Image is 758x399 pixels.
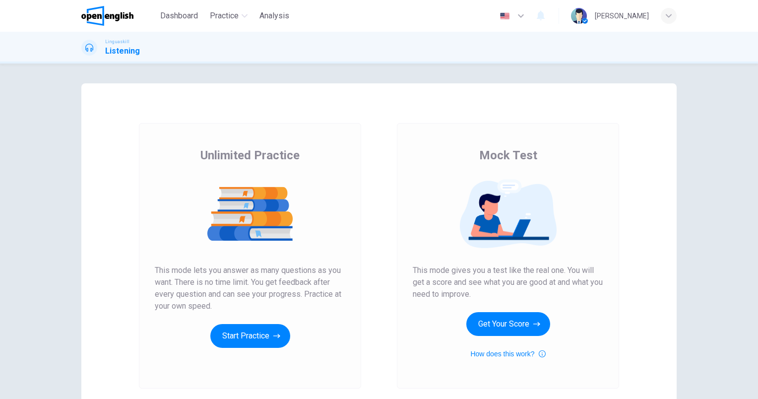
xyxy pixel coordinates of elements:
[210,324,290,348] button: Start Practice
[81,6,133,26] img: OpenEnglish logo
[595,10,649,22] div: [PERSON_NAME]
[200,147,300,163] span: Unlimited Practice
[105,45,140,57] h1: Listening
[155,265,345,312] span: This mode lets you answer as many questions as you want. There is no time limit. You get feedback...
[499,12,511,20] img: en
[479,147,537,163] span: Mock Test
[206,7,252,25] button: Practice
[105,38,129,45] span: Linguaskill
[160,10,198,22] span: Dashboard
[571,8,587,24] img: Profile picture
[210,10,239,22] span: Practice
[156,7,202,25] button: Dashboard
[255,7,293,25] button: Analysis
[81,6,156,26] a: OpenEnglish logo
[413,265,603,300] span: This mode gives you a test like the real one. You will get a score and see what you are good at a...
[466,312,550,336] button: Get Your Score
[470,348,545,360] button: How does this work?
[259,10,289,22] span: Analysis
